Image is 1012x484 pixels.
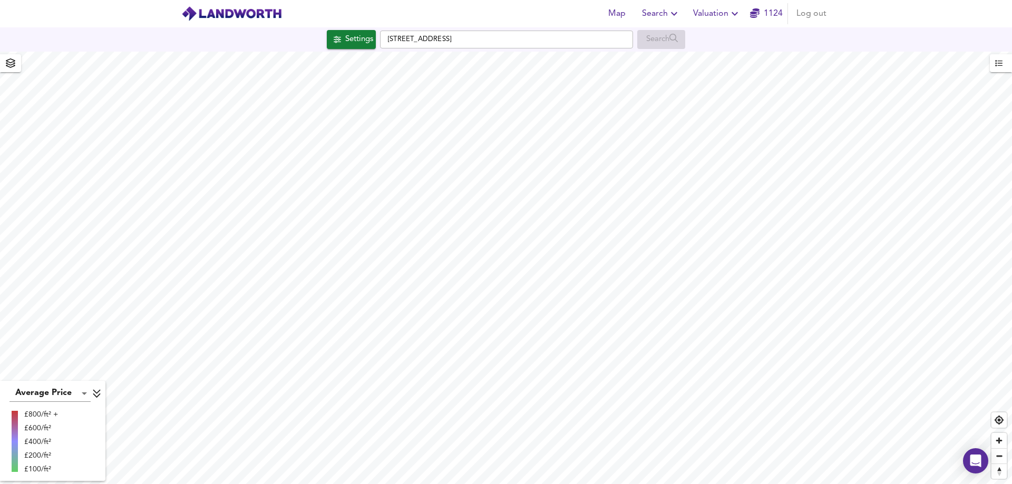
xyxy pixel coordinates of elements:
[380,31,633,48] input: Enter a location...
[600,3,634,24] button: Map
[642,6,680,21] span: Search
[991,412,1007,428] button: Find my location
[991,463,1007,479] button: Reset bearing to north
[991,433,1007,448] button: Zoom in
[638,3,685,24] button: Search
[327,30,376,49] div: Click to configure Search Settings
[24,464,58,475] div: £100/ft²
[9,385,91,402] div: Average Price
[963,448,988,473] div: Open Intercom Messenger
[750,6,783,21] a: 1124
[689,3,745,24] button: Valuation
[327,30,376,49] button: Settings
[991,449,1007,463] span: Zoom out
[991,448,1007,463] button: Zoom out
[345,33,373,46] div: Settings
[792,3,831,24] button: Log out
[750,3,783,24] button: 1124
[693,6,741,21] span: Valuation
[181,6,282,22] img: logo
[24,409,58,420] div: £800/ft² +
[24,437,58,447] div: £400/ft²
[24,450,58,461] div: £200/ft²
[604,6,629,21] span: Map
[796,6,826,21] span: Log out
[24,423,58,433] div: £600/ft²
[637,30,685,49] div: Enable a Source before running a Search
